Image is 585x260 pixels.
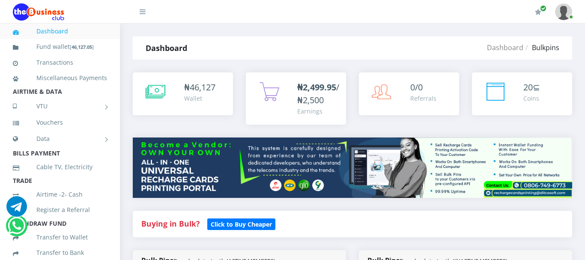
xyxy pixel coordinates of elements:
a: Chat for support [6,203,27,217]
b: ₦2,499.95 [297,81,336,93]
small: [ ] [70,44,94,50]
strong: Dashboard [146,43,187,53]
span: Renew/Upgrade Subscription [540,5,546,12]
span: 20 [523,81,533,93]
a: Cable TV, Electricity [13,157,107,177]
a: ₦46,127 Wallet [133,72,233,115]
div: ₦ [184,81,215,94]
b: Click to Buy Cheaper [211,220,272,228]
span: 46,127 [190,81,215,93]
strong: Buying in Bulk? [141,218,200,229]
span: 0/0 [410,81,423,93]
a: Airtime -2- Cash [13,185,107,204]
div: Coins [523,94,540,103]
a: Transfer to Wallet [13,227,107,247]
a: VTU [13,96,107,117]
a: Vouchers [13,113,107,132]
a: Miscellaneous Payments [13,68,107,88]
a: Chat for support [8,222,25,236]
a: Dashboard [487,43,523,52]
div: Wallet [184,94,215,103]
div: ⊆ [523,81,540,94]
a: Fund wallet[46,127.05] [13,37,107,57]
a: Dashboard [13,21,107,41]
a: Register a Referral [13,200,107,220]
a: 0/0 Referrals [359,72,459,115]
img: Logo [13,3,64,21]
img: User [555,3,572,20]
i: Renew/Upgrade Subscription [535,9,541,15]
img: multitenant_rcp.png [133,137,572,198]
div: Earnings [297,107,339,116]
li: Bulkpins [523,42,559,53]
a: Data [13,128,107,149]
a: Click to Buy Cheaper [207,218,275,229]
b: 46,127.05 [72,44,92,50]
span: /₦2,500 [297,81,339,106]
a: ₦2,499.95/₦2,500 Earnings [246,72,346,125]
div: Referrals [410,94,436,103]
a: Transactions [13,53,107,72]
